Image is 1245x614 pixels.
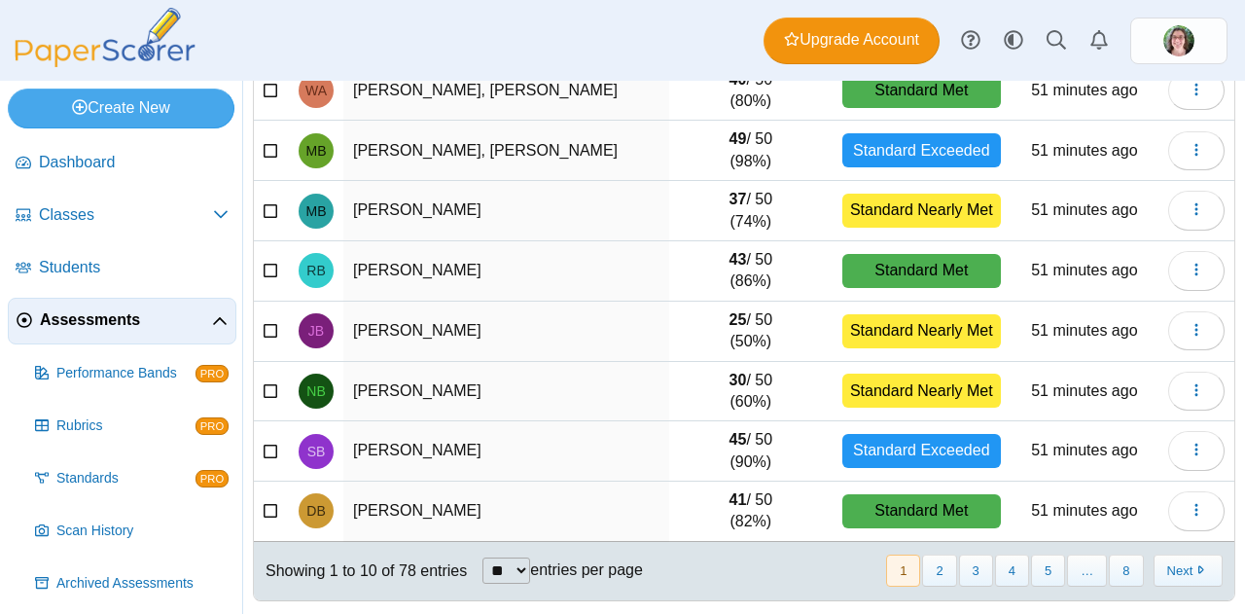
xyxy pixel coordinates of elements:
b: 40 [729,71,747,88]
div: Standard Nearly Met [842,374,1001,408]
a: PaperScorer [8,54,202,70]
span: Nora Jace Bochichio [306,384,325,398]
div: Standard Exceeded [842,133,1001,167]
button: 4 [995,555,1029,587]
a: Archived Assessments [27,560,236,607]
button: 5 [1031,555,1065,587]
td: [PERSON_NAME] [343,181,669,241]
nav: pagination [884,555,1223,587]
span: Students [39,257,229,278]
td: [PERSON_NAME] [343,241,669,302]
span: Dashboard [39,152,229,173]
span: Scan History [56,522,229,541]
time: Oct 8, 2025 at 12:56 PM [1031,262,1137,278]
td: / 50 (60%) [669,362,833,422]
b: 45 [729,431,747,448]
td: / 50 (90%) [669,421,833,482]
b: 25 [729,311,747,328]
img: PaperScorer [8,8,202,67]
button: 2 [922,555,956,587]
a: Upgrade Account [764,18,940,64]
span: PRO [196,417,229,435]
time: Oct 8, 2025 at 12:56 PM [1031,502,1137,519]
time: Oct 8, 2025 at 12:56 PM [1031,142,1137,159]
a: Alerts [1078,19,1120,62]
time: Oct 8, 2025 at 12:56 PM [1031,322,1137,339]
span: Spencer Martin Boles [307,445,326,458]
td: [PERSON_NAME] [343,482,669,542]
td: [PERSON_NAME] [343,362,669,422]
span: Jeremy Novell Black [308,324,324,338]
button: 8 [1109,555,1143,587]
b: 41 [729,491,747,508]
time: Oct 8, 2025 at 12:56 PM [1031,382,1137,399]
span: Wyatt Parker Ayers [305,84,327,97]
button: Next [1154,555,1223,587]
a: Classes [8,193,236,239]
span: Ragan Bethea [306,264,325,277]
time: Oct 8, 2025 at 12:56 PM [1031,201,1137,218]
span: Malik Berry [306,204,327,218]
b: 30 [729,372,747,388]
a: Students [8,245,236,292]
span: PRO [196,365,229,382]
a: Assessments [8,298,236,344]
span: Classes [39,204,213,226]
span: Assessments [40,309,212,331]
div: Standard Nearly Met [842,194,1001,228]
div: Standard Exceeded [842,434,1001,468]
td: / 50 (80%) [669,61,833,122]
a: Performance Bands PRO [27,350,236,397]
td: / 50 (74%) [669,181,833,241]
div: Standard Met [842,494,1001,528]
div: Showing 1 to 10 of 78 entries [254,542,467,600]
td: [PERSON_NAME] [343,421,669,482]
time: Oct 8, 2025 at 12:56 PM [1031,82,1137,98]
b: 37 [729,191,747,207]
td: [PERSON_NAME], [PERSON_NAME] [343,61,669,122]
b: 43 [729,251,747,268]
span: PRO [196,470,229,488]
a: Dashboard [8,140,236,187]
a: Scan History [27,508,236,555]
td: / 50 (86%) [669,241,833,302]
img: ps.jIrQeq6sXhOn61F0 [1163,25,1194,56]
a: ps.jIrQeq6sXhOn61F0 [1130,18,1227,64]
b: 49 [729,130,747,147]
span: Standards [56,469,196,488]
a: Rubrics PRO [27,403,236,450]
button: 1 [886,555,920,587]
td: [PERSON_NAME] [343,302,669,362]
span: Devin Lamar Brayboy [306,504,325,518]
div: Standard Met [842,254,1001,288]
span: Performance Bands [56,364,196,383]
td: / 50 (82%) [669,482,833,542]
span: Madison Elizabeth Berry [306,144,327,158]
div: Standard Nearly Met [842,314,1001,348]
td: [PERSON_NAME], [PERSON_NAME] [343,121,669,181]
label: entries per page [530,561,643,578]
span: Rubrics [56,416,196,436]
div: Standard Met [842,74,1001,108]
span: … [1067,555,1107,587]
td: / 50 (50%) [669,302,833,362]
td: / 50 (98%) [669,121,833,181]
span: Upgrade Account [784,29,919,51]
span: Archived Assessments [56,574,229,594]
time: Oct 8, 2025 at 12:56 PM [1031,442,1137,458]
a: Standards PRO [27,455,236,502]
button: 3 [959,555,993,587]
span: Brooke Kelly [1163,25,1194,56]
a: Create New [8,89,234,127]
